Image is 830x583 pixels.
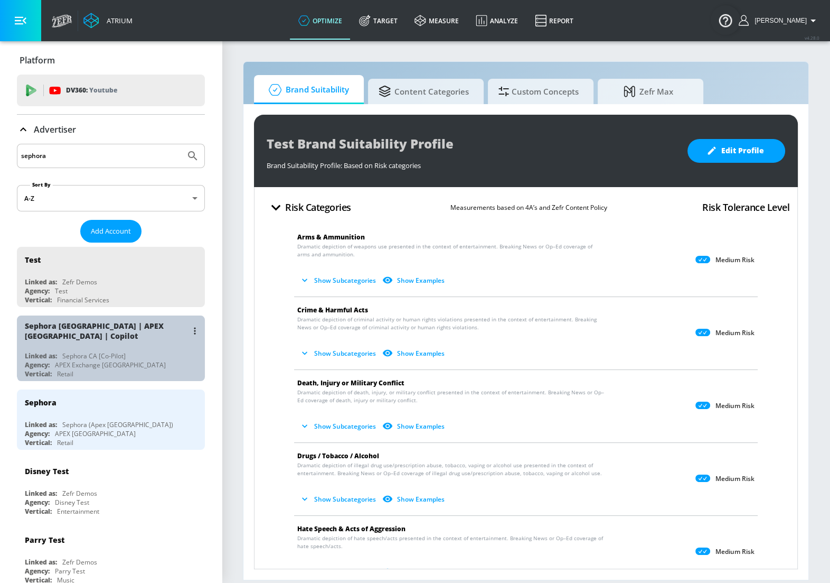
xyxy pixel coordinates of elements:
[25,255,41,265] div: Test
[25,321,187,341] div: Sephora [GEOGRAPHIC_DATA] | APEX [GEOGRAPHIC_DATA] | Copilot
[89,85,117,96] p: Youtube
[25,360,50,369] div: Agency:
[25,489,57,498] div: Linked as:
[297,451,379,460] span: Drugs / Tobacco / Alcohol
[25,429,50,438] div: Agency:
[406,2,467,40] a: measure
[25,567,50,576] div: Agency:
[17,247,205,307] div: TestLinked as:Zefr DemosAgency:TestVertical:Financial Services
[17,458,205,519] div: Disney TestLinked as:Zefr DemosAgency:Disney TestVertical:Entertainment
[380,418,449,435] button: Show Examples
[297,534,606,550] span: Dramatic depiction of hate speech/acts presented in the context of entertainment. Breaking News o...
[297,418,380,435] button: Show Subcategories
[297,461,606,477] span: Dramatic depiction of illegal drug use/prescription abuse, tobacco, vaping or alcohol use present...
[290,2,351,40] a: optimize
[57,507,99,516] div: Entertainment
[62,420,173,429] div: Sephora (Apex [GEOGRAPHIC_DATA])
[17,316,205,381] div: Sephora [GEOGRAPHIC_DATA] | APEX [GEOGRAPHIC_DATA] | CopilotLinked as:Sephora CA [Co-Pilot]Agency...
[297,345,380,362] button: Show Subcategories
[17,45,205,75] div: Platform
[467,2,526,40] a: Analyze
[102,16,133,25] div: Atrium
[66,85,117,96] p: DV360:
[57,438,73,447] div: Retail
[526,2,582,40] a: Report
[21,149,181,163] input: Search by name
[297,388,606,404] span: Dramatic depiction of death, injury, or military conflict presented in the context of entertainme...
[297,563,380,581] button: Show Subcategories
[25,558,57,567] div: Linked as:
[55,286,68,295] div: Test
[715,402,754,410] p: Medium Risk
[30,181,53,188] label: Sort By
[55,498,89,507] div: Disney Test
[25,466,69,476] div: Disney Test
[715,475,754,483] p: Medium Risk
[380,272,449,289] button: Show Examples
[297,233,365,242] span: Arms & Ammunition
[608,79,688,104] span: Zefr Max
[380,491,449,508] button: Show Examples
[25,420,57,429] div: Linked as:
[25,507,52,516] div: Vertical:
[25,295,52,304] div: Vertical:
[297,316,606,331] span: Dramatic depiction of criminal activity or human rights violations presented in the context of en...
[17,75,205,106] div: DV360: Youtube
[715,548,754,556] p: Medium Risk
[17,115,205,144] div: Advertiser
[62,351,126,360] div: Sephora CA [Co-Pilot]
[62,558,97,567] div: Zefr Demos
[20,54,55,66] p: Platform
[380,345,449,362] button: Show Examples
[25,535,64,545] div: Parry Test
[25,498,50,507] div: Agency:
[25,438,52,447] div: Vertical:
[711,5,740,35] button: Open Resource Center
[57,369,73,378] div: Retail
[62,277,97,286] div: Zefr Demos
[702,200,789,215] h4: Risk Tolerance Level
[181,144,204,168] button: Submit Search
[297,491,380,508] button: Show Subcategories
[55,567,85,576] div: Parry Test
[805,35,819,41] span: v 4.28.0
[57,295,109,304] div: Financial Services
[25,286,50,295] div: Agency:
[285,200,351,215] h4: Risk Categories
[380,563,449,581] button: Show Examples
[17,390,205,450] div: SephoraLinked as:Sephora (Apex [GEOGRAPHIC_DATA])Agency:APEX [GEOGRAPHIC_DATA]Vertical:Retail
[34,124,76,135] p: Advertiser
[55,429,136,438] div: APEX [GEOGRAPHIC_DATA]
[450,202,607,213] p: Measurements based on 4A’s and Zefr Content Policy
[25,397,56,408] div: Sephora
[687,139,785,163] button: Edit Profile
[91,225,131,237] span: Add Account
[62,489,97,498] div: Zefr Demos
[55,360,166,369] div: APEX Exchange [GEOGRAPHIC_DATA]
[297,378,404,387] span: Death, Injury or Military Conflict
[715,329,754,337] p: Medium Risk
[297,272,380,289] button: Show Subcategories
[265,77,349,103] span: Brand Suitability
[17,185,205,211] div: A-Z
[297,524,405,533] span: Hate Speech & Acts of Aggression
[83,13,133,29] a: Atrium
[715,256,754,264] p: Medium Risk
[297,306,368,314] span: Crime & Harmful Acts
[80,220,142,243] button: Add Account
[25,277,57,286] div: Linked as:
[498,79,579,104] span: Custom Concepts
[709,144,764,158] span: Edit Profile
[351,2,406,40] a: Target
[379,79,469,104] span: Content Categories
[25,351,57,360] div: Linked as:
[262,195,355,220] button: Risk Categories
[267,155,677,170] div: Brand Suitability Profile: Based on Risk categories
[25,369,52,378] div: Vertical:
[750,17,807,24] span: login as: justin.nim@zefr.com
[739,14,819,27] button: [PERSON_NAME]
